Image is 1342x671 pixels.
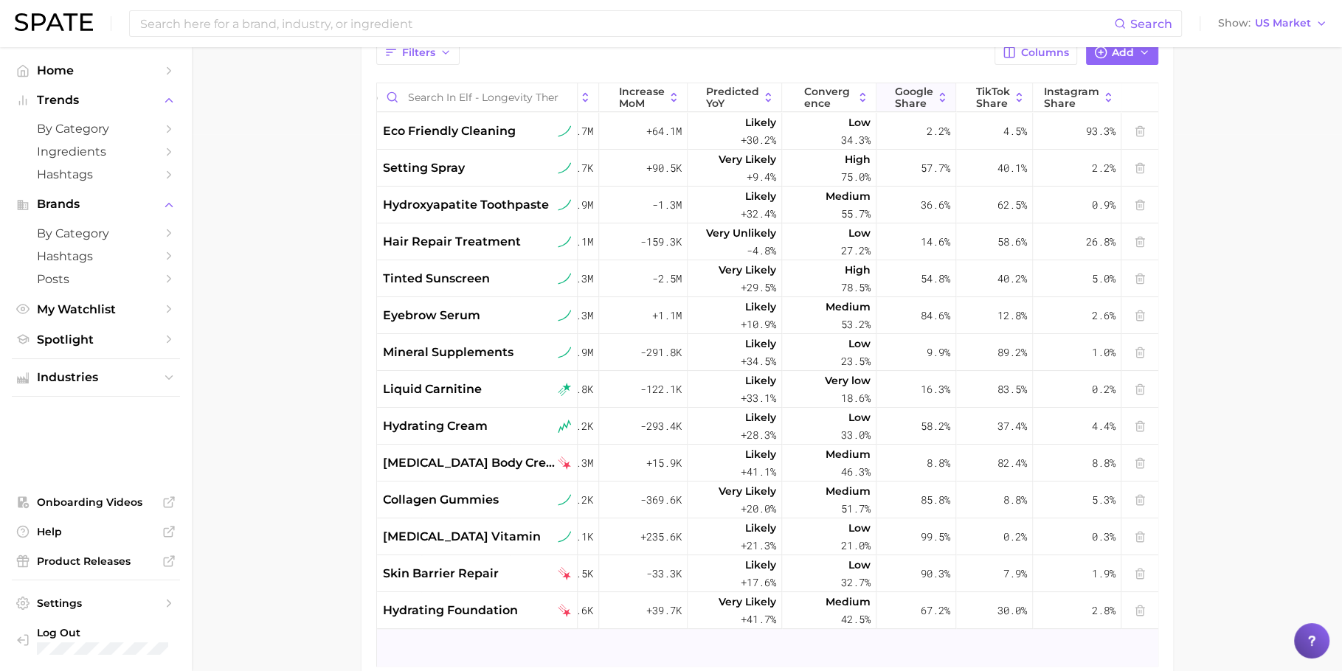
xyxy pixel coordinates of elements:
[804,86,854,109] span: convergence
[997,233,1027,251] span: 58.6%
[37,626,168,639] span: Log Out
[921,528,950,546] span: 99.5%
[997,270,1027,288] span: 40.2%
[383,196,549,214] span: hydroxyapatite toothpaste
[37,226,155,240] span: by Category
[782,83,876,112] button: convergence
[37,145,155,159] span: Ingredients
[383,454,555,472] span: [MEDICAL_DATA] body cream
[12,268,180,291] a: Posts
[894,86,933,109] span: Google Share
[845,261,871,279] span: High
[12,491,180,513] a: Onboarding Videos
[12,366,180,389] button: Industries
[558,493,571,507] img: sustained riser
[719,482,776,500] span: Very Likely
[1033,83,1121,112] button: Instagram Share
[1092,454,1116,472] span: 8.8%
[558,272,571,285] img: sustained riser
[558,383,571,396] img: rising star
[564,307,593,324] span: +1.3m
[37,122,155,136] span: by Category
[37,333,155,347] span: Spotlight
[745,114,776,131] span: Likely
[1214,14,1331,33] button: ShowUS Market
[12,592,180,614] a: Settings
[383,417,488,435] span: hydrating cream
[1092,565,1116,583] span: 1.9%
[646,454,682,472] span: +15.9k
[558,456,571,470] img: falling star
[841,500,871,518] span: 51.7%
[741,500,776,518] span: +20.0%
[719,593,776,611] span: Very Likely
[139,11,1114,36] input: Search here for a brand, industry, or ingredient
[383,344,513,361] span: mineral supplements
[1092,270,1116,288] span: 5.0%
[15,13,93,31] img: SPATE
[599,83,688,112] button: Increase MoM
[12,550,180,572] a: Product Releases
[927,344,950,361] span: 9.9%
[997,454,1027,472] span: 82.4%
[1092,307,1116,324] span: 2.6%
[921,270,950,288] span: 54.8%
[1003,122,1027,140] span: 4.5%
[37,272,155,286] span: Posts
[37,371,155,384] span: Industries
[37,554,155,568] span: Product Releases
[997,380,1027,398] span: 83.5%
[1003,491,1027,509] span: 8.8%
[1092,196,1116,214] span: 0.9%
[921,565,950,583] span: 90.3%
[37,302,155,316] span: My Watchlist
[745,298,776,316] span: Likely
[921,196,950,214] span: 36.6%
[841,131,871,149] span: 34.3%
[997,307,1027,324] span: 12.8%
[848,408,871,426] span: Low
[826,298,871,316] span: Medium
[640,528,682,546] span: +235.6k
[564,233,593,251] span: -1.1m
[826,593,871,611] span: Medium
[37,597,155,610] span: Settings
[12,222,180,245] a: by Category
[975,86,1009,109] span: TikTok Share
[1003,528,1027,546] span: 0.2%
[927,122,950,140] span: 2.2%
[1092,380,1116,398] span: 0.2%
[841,611,871,628] span: 42.5%
[12,117,180,140] a: by Category
[841,316,871,333] span: 53.2%
[745,187,776,205] span: Likely
[741,426,776,444] span: +28.3%
[841,537,871,554] span: 21.0%
[377,83,577,111] input: Search in elf - longevity theme
[995,40,1076,65] button: Columns
[747,242,776,260] span: -4.8%
[646,602,682,619] span: +39.7k
[826,187,871,205] span: Medium
[825,372,871,389] span: Very low
[1092,528,1116,546] span: 0.3%
[841,463,871,481] span: 46.3%
[383,565,499,583] span: skin barrier repair
[741,131,776,149] span: +30.2%
[12,89,180,111] button: Trends
[12,622,180,660] a: Log out. Currently logged in with e-mail jenny.zeng@spate.nyc.
[848,519,871,537] span: Low
[640,491,682,509] span: -369.6k
[705,86,758,109] span: Predicted YoY
[921,233,950,251] span: 14.6%
[12,521,180,543] a: Help
[564,270,593,288] span: +1.3m
[741,316,776,333] span: +10.9%
[841,279,871,296] span: 78.5%
[383,307,480,324] span: eyebrow serum
[1021,46,1069,59] span: Columns
[741,279,776,296] span: +29.5%
[618,86,664,109] span: Increase MoM
[997,344,1027,361] span: 89.2%
[1130,17,1172,31] span: Search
